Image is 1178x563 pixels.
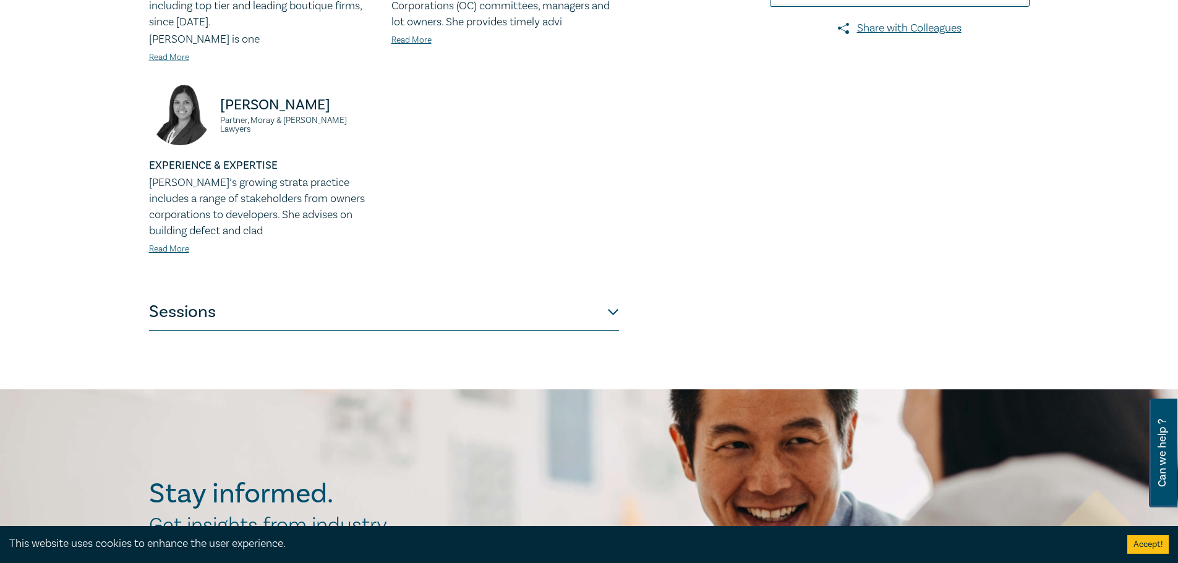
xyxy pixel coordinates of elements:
[9,536,1109,552] div: This website uses cookies to enhance the user experience.
[149,243,189,255] a: Read More
[149,175,377,239] p: [PERSON_NAME]’s growing strata practice includes a range of stakeholders from owners corporations...
[149,52,189,63] a: Read More
[220,95,377,115] p: [PERSON_NAME]
[149,83,211,145] img: https://s3.ap-southeast-2.amazonaws.com/leo-cussen-store-production-content/Contacts/Fabienne%20L...
[1156,406,1168,500] span: Can we help ?
[149,294,619,331] button: Sessions
[220,116,377,133] small: Partner, Moray & [PERSON_NAME] Lawyers
[149,32,377,48] p: [PERSON_NAME] is one
[149,478,441,510] h2: Stay informed.
[391,35,432,46] a: Read More
[149,158,278,172] strong: EXPERIENCE & EXPERTISE
[1127,535,1169,554] button: Accept cookies
[770,20,1030,36] a: Share with Colleagues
